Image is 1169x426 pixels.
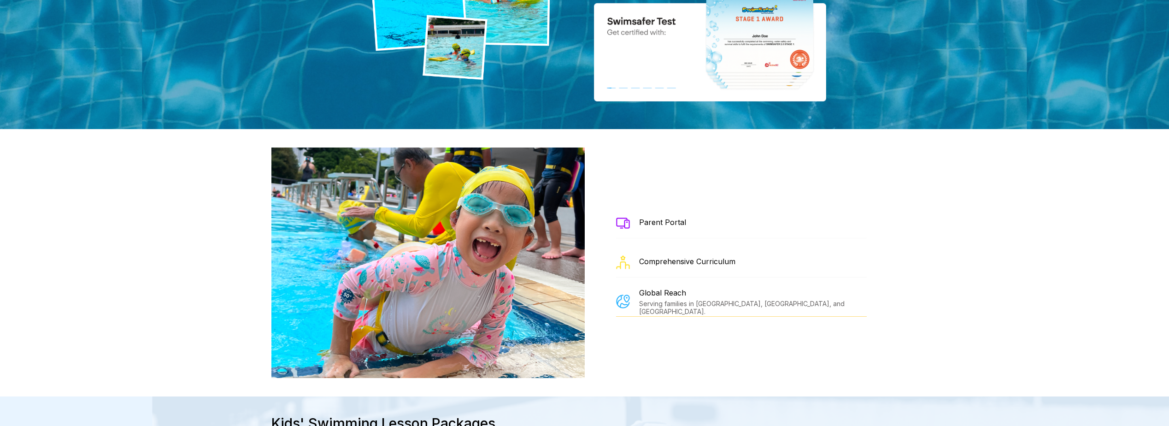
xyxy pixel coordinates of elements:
div: Global Reach [639,288,867,297]
div: Parent Portal [639,218,686,227]
img: a happy child attending a group swimming lesson for kids [269,148,588,378]
img: a swimming coach for kids giving individualised feedback [616,255,630,269]
div: Serving families in [GEOGRAPHIC_DATA], [GEOGRAPHIC_DATA], and [GEOGRAPHIC_DATA]. [639,300,867,315]
img: The Swim Starter coach with kids attending a swimming lesson [616,218,630,228]
div: Comprehensive Curriculum [639,257,735,266]
img: a happy child attending a group swimming lesson for kids [616,295,630,308]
